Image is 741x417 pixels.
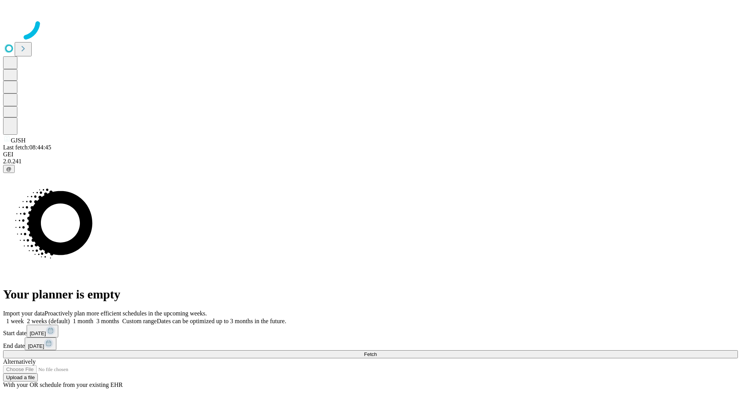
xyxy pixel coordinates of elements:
[3,158,738,165] div: 2.0.241
[11,137,25,144] span: GJSH
[3,151,738,158] div: GEI
[157,318,286,324] span: Dates can be optimized up to 3 months in the future.
[3,381,123,388] span: With your OR schedule from your existing EHR
[3,144,51,151] span: Last fetch: 08:44:45
[6,166,12,172] span: @
[3,325,738,337] div: Start date
[27,318,70,324] span: 2 weeks (default)
[25,337,56,350] button: [DATE]
[3,287,738,302] h1: Your planner is empty
[3,310,45,317] span: Import your data
[364,351,377,357] span: Fetch
[3,358,36,365] span: Alternatively
[28,343,44,349] span: [DATE]
[73,318,93,324] span: 1 month
[45,310,207,317] span: Proactively plan more efficient schedules in the upcoming weeks.
[3,373,38,381] button: Upload a file
[96,318,119,324] span: 3 months
[122,318,157,324] span: Custom range
[30,331,46,336] span: [DATE]
[3,337,738,350] div: End date
[6,318,24,324] span: 1 week
[3,350,738,358] button: Fetch
[3,165,15,173] button: @
[27,325,58,337] button: [DATE]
